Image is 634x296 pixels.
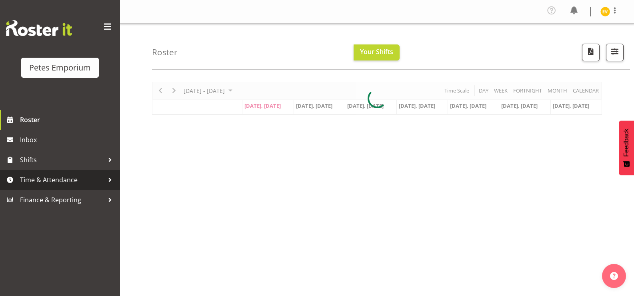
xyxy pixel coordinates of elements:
[623,129,630,157] span: Feedback
[20,134,116,146] span: Inbox
[354,44,400,60] button: Your Shifts
[582,44,600,61] button: Download a PDF of the roster according to the set date range.
[606,44,624,61] button: Filter Shifts
[20,174,104,186] span: Time & Attendance
[6,20,72,36] img: Rosterit website logo
[360,47,393,56] span: Your Shifts
[20,154,104,166] span: Shifts
[619,121,634,175] button: Feedback - Show survey
[610,272,618,280] img: help-xxl-2.png
[20,194,104,206] span: Finance & Reporting
[152,48,178,57] h4: Roster
[29,62,91,74] div: Petes Emporium
[20,114,116,126] span: Roster
[600,7,610,16] img: eva-vailini10223.jpg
